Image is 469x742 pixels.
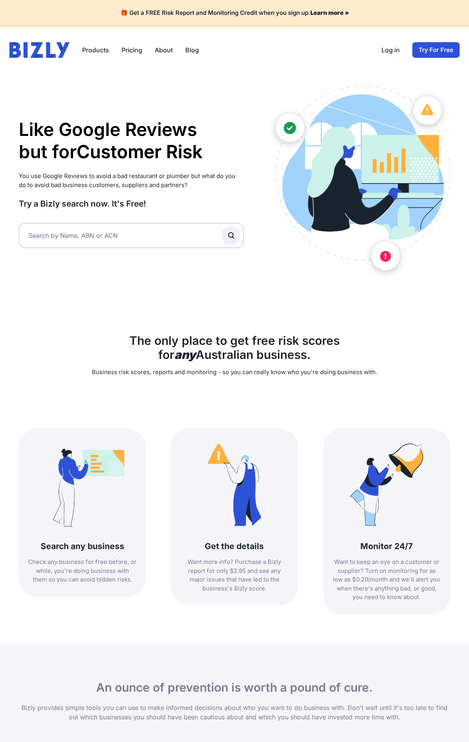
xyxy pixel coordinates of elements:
img: search [32,435,132,535]
a: Pricing [122,45,142,55]
a: search Search any business Check any business for free before, or while, you're doing business wi... [19,428,146,614]
input: Search by Name, ABN or ACN [19,223,243,248]
h3: Try a Bizly search now. It's Free! [19,198,243,209]
img: report [184,435,285,535]
img: monitor [337,435,437,535]
h3: Get the details [180,541,288,551]
a: Try For Free [412,42,460,58]
li: Supplier Risk [77,163,202,186]
p: You use Google Reviews to avoid a bad restaurant or plumber but what do you do to avoid bad busin... [19,172,243,189]
h3: Monitor 24/7 [333,541,441,551]
div: Check any business for free before, or while, you're doing business with them so you can avoid hi... [28,558,136,584]
li: Customer Risk [77,141,202,163]
div: Want more info? Purchase a Bizly report for only $2.95 and see any major issues that have led to ... [180,558,288,593]
a: Log in [381,45,400,55]
a: Learn more » [310,9,349,16]
b: any [174,348,196,362]
p: Business risk scores, reports and monitoring - so you can really know who you're doing business w... [19,368,450,377]
h1: An ounce of prevention is worth a pound of cure. [19,680,450,694]
a: report Get the details Want more info? Purchase a Bizly report for only $2.95 and see any major i... [171,428,298,614]
a: monitor Monitor 24/7 Want to keep an eye on a customer or supplier? Turn on monitoring for as low... [323,428,450,614]
a: Blog [185,45,199,55]
h1: Like Google Reviews but for [19,118,243,163]
h2: The only place to get free risk scores for Australian business. [19,334,450,362]
div: Want to keep an eye on a customer or supplier? Turn on monitoring for as low as $0.20/month and w... [333,558,441,602]
p: Bizly provides simple tools you can use to make informed decisions about who you want to do busin... [19,703,450,722]
h4: 🎁 Get a FREE Risk Report and Monitoring Credit when you sign up. [9,9,460,17]
button: Products [82,45,109,55]
a: About [155,45,173,55]
h3: Search any business [28,541,136,551]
